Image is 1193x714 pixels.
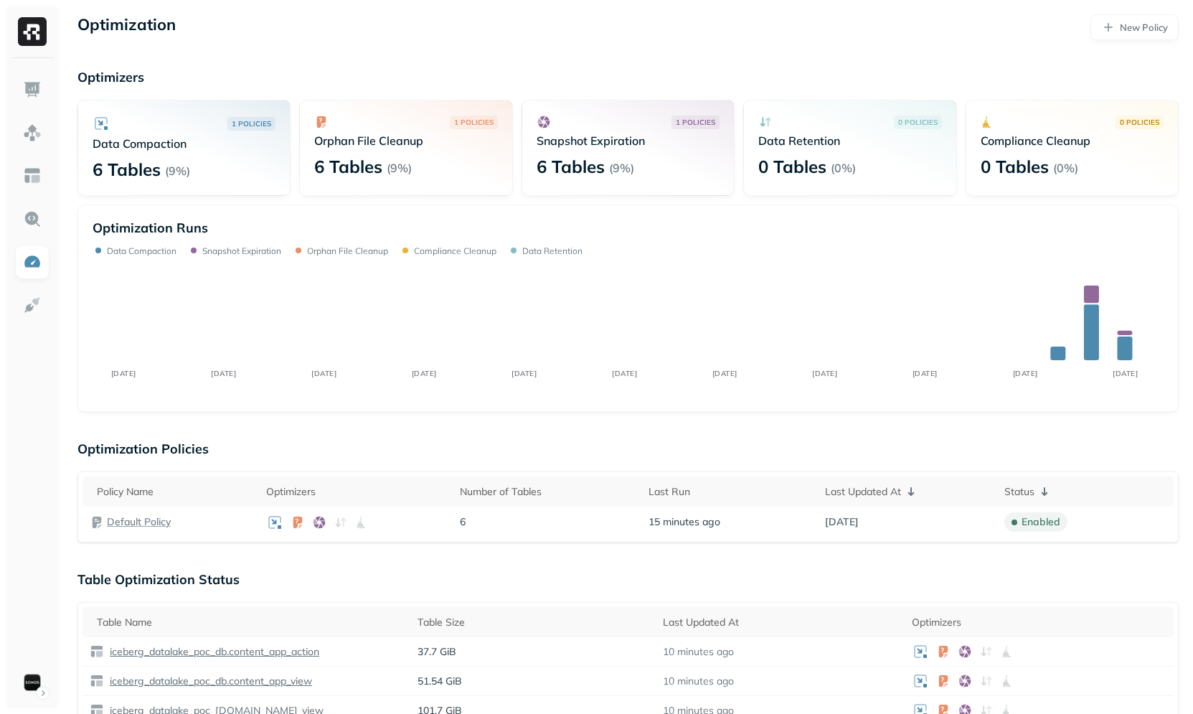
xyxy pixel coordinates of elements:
[307,245,388,256] p: Orphan File Cleanup
[414,245,496,256] p: Compliance Cleanup
[165,164,190,178] p: ( 9% )
[663,645,734,659] p: 10 minutes ago
[609,161,634,175] p: ( 9% )
[1004,483,1166,500] div: Status
[460,515,634,529] p: 6
[981,133,1164,148] p: Compliance Cleanup
[454,117,494,128] p: 1 POLICIES
[1053,161,1078,175] p: ( 0% )
[22,672,42,692] img: Sonos
[758,133,941,148] p: Data Retention
[104,645,319,659] a: iceberg_datalake_poc_db.content_app_action
[90,674,104,688] img: table
[266,483,445,500] div: Optimizers
[1022,515,1060,529] p: enabled
[537,133,720,148] p: Snapshot Expiration
[831,161,856,175] p: ( 0% )
[23,80,42,99] img: Dashboard
[232,118,271,129] p: 1 POLICIES
[18,17,47,46] img: Ryft
[202,245,281,256] p: Snapshot Expiration
[649,515,720,529] span: 15 minutes ago
[522,245,583,256] p: Data Retention
[712,369,737,378] tspan: [DATE]
[663,675,734,688] p: 10 minutes ago
[663,614,897,631] div: Last Updated At
[23,123,42,142] img: Assets
[898,117,938,128] p: 0 POLICIES
[1120,21,1168,34] p: New Policy
[825,483,990,500] div: Last Updated At
[912,614,1166,631] div: Optimizers
[412,369,437,378] tspan: [DATE]
[812,369,837,378] tspan: [DATE]
[913,369,938,378] tspan: [DATE]
[676,117,715,128] p: 1 POLICIES
[23,253,42,271] img: Optimization
[111,369,136,378] tspan: [DATE]
[107,675,312,688] p: iceberg_datalake_poc_db.content_app_view
[211,369,236,378] tspan: [DATE]
[97,483,252,500] div: Policy Name
[1090,14,1179,40] a: New Policy
[314,133,497,148] p: Orphan File Cleanup
[107,245,176,256] p: Data Compaction
[418,675,649,688] p: 51.54 GiB
[1120,117,1159,128] p: 0 POLICIES
[314,155,382,178] p: 6 Tables
[612,369,637,378] tspan: [DATE]
[825,515,859,529] span: [DATE]
[387,161,412,175] p: ( 9% )
[511,369,537,378] tspan: [DATE]
[104,675,312,688] a: iceberg_datalake_poc_db.content_app_view
[460,483,634,500] div: Number of Tables
[311,369,336,378] tspan: [DATE]
[418,614,649,631] div: Table Size
[90,644,104,659] img: table
[77,571,1179,588] p: Table Optimization Status
[97,614,403,631] div: Table Name
[93,220,208,236] p: Optimization Runs
[1113,369,1138,378] tspan: [DATE]
[107,515,171,529] a: Default Policy
[758,155,826,178] p: 0 Tables
[77,14,176,40] p: Optimization
[77,69,1179,85] p: Optimizers
[537,155,605,178] p: 6 Tables
[93,158,161,181] p: 6 Tables
[77,441,1179,457] p: Optimization Policies
[23,210,42,228] img: Query Explorer
[649,483,811,500] div: Last Run
[981,155,1049,178] p: 0 Tables
[23,166,42,185] img: Asset Explorer
[93,136,275,151] p: Data Compaction
[23,296,42,314] img: Integrations
[418,645,649,659] p: 37.7 GiB
[1013,369,1038,378] tspan: [DATE]
[107,645,319,659] p: iceberg_datalake_poc_db.content_app_action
